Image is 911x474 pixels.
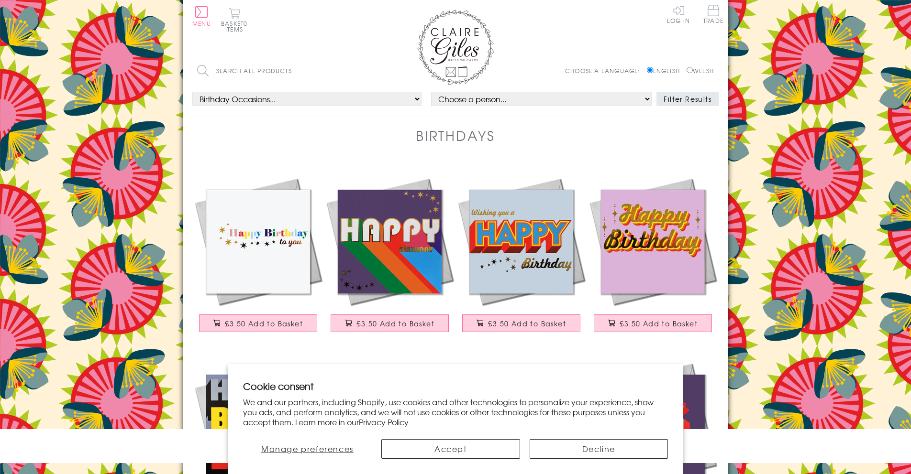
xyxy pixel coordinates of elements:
[587,176,719,307] img: Birthday Card, Happy Birthday, Pink background and stars, with gold foil
[703,5,723,23] span: Trade
[488,319,566,328] span: £3.50 Add to Basket
[359,416,409,428] a: Privacy Policy
[594,314,712,332] button: £3.50 Add to Basket
[381,439,520,459] button: Accept
[331,314,449,332] button: £3.50 Add to Basket
[192,6,211,26] button: Menu
[647,66,685,75] label: English
[243,439,372,459] button: Manage preferences
[687,66,714,75] label: Welsh
[324,176,455,307] img: Birthday Card, Happy Birthday, Rainbow colours, with gold foil
[455,176,587,342] a: Birthday Card, Wishing you a Happy Birthday, Block letters, with gold foil £3.50 Add to Basket
[243,379,668,393] h2: Cookie consent
[647,67,653,73] input: English
[530,439,668,459] button: Decline
[324,176,455,342] a: Birthday Card, Happy Birthday, Rainbow colours, with gold foil £3.50 Add to Basket
[350,60,360,82] input: Search
[667,5,690,23] a: Log In
[225,319,303,328] span: £3.50 Add to Basket
[192,176,324,307] img: Birthday Card, Happy Birthday to You, Rainbow colours, with gold foil
[225,19,247,33] span: 0 items
[417,10,494,85] img: Claire Giles Greetings Cards
[565,66,645,75] p: Choose a language:
[656,92,719,106] button: Filter Results
[416,126,495,145] h1: Birthdays
[356,319,434,328] span: £3.50 Add to Basket
[192,60,360,82] input: Search all products
[192,19,211,28] span: Menu
[221,8,247,32] button: Basket0 items
[462,314,581,332] button: £3.50 Add to Basket
[243,397,668,427] p: We and our partners, including Shopify, use cookies and other technologies to personalize your ex...
[620,319,698,328] span: £3.50 Add to Basket
[199,314,318,332] button: £3.50 Add to Basket
[455,176,587,307] img: Birthday Card, Wishing you a Happy Birthday, Block letters, with gold foil
[687,67,693,73] input: Welsh
[587,176,719,342] a: Birthday Card, Happy Birthday, Pink background and stars, with gold foil £3.50 Add to Basket
[703,5,723,25] a: Trade
[261,443,354,454] span: Manage preferences
[192,176,324,342] a: Birthday Card, Happy Birthday to You, Rainbow colours, with gold foil £3.50 Add to Basket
